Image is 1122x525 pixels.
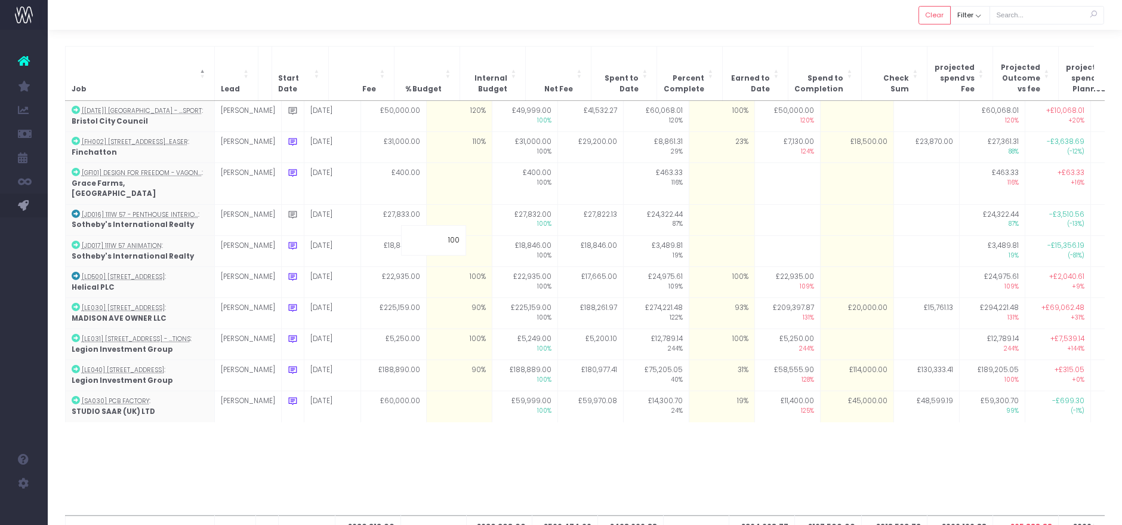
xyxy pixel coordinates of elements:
[630,116,683,125] span: 120%
[557,329,623,360] td: £5,200.10
[933,63,975,94] span: projected spend vs Fee
[72,251,194,261] strong: Sotheby's International Realty
[630,283,683,291] span: 109%
[557,236,623,267] td: £18,846.00
[1046,106,1084,116] span: +£10,068.01
[689,329,754,360] td: 100%
[426,267,492,298] td: 100%
[72,376,173,385] strong: Legion Investment Group
[689,298,754,329] td: 93%
[360,267,426,298] td: £22,935.00
[893,132,959,163] td: £23,870.00
[729,73,770,94] span: Earned to Date
[761,283,814,291] span: 109%
[492,163,557,205] td: £400.00
[498,407,551,416] span: 100%
[893,298,959,329] td: £15,761.13
[272,46,328,100] th: Start Date: Activate to sort: Activate to sort: Activate to sort: Activate to sort: Activate to s...
[820,298,893,329] td: £20,000.00
[360,204,426,235] td: £27,833.00
[999,63,1040,94] span: Projected Outcome vs fee
[788,46,861,100] th: Spend to Completion: Activate to sort: Activate to sort: Activate to sort: Activate to sort: Acti...
[304,329,360,360] td: [DATE]
[65,236,214,267] td: :
[966,251,1019,260] span: 19%
[1055,365,1084,376] span: +£315.05
[82,168,202,177] abbr: [GF101] Design For Freedom - Vagon
[1049,272,1084,283] span: +£2,040.61
[498,220,551,229] span: 100%
[1058,168,1084,179] span: +£63.33
[959,360,1025,391] td: £189,205.05
[214,267,281,298] td: [PERSON_NAME]
[65,163,214,205] td: :
[498,345,551,354] span: 100%
[1031,251,1084,260] span: (-81%)
[623,132,689,163] td: £8,861.31
[65,360,214,391] td: :
[82,303,165,312] abbr: [LE030] 1122 Madison Avenue
[304,360,360,391] td: [DATE]
[304,298,360,329] td: [DATE]
[754,391,820,422] td: £11,400.00
[214,163,281,205] td: [PERSON_NAME]
[82,137,188,146] abbr: [FH002] 40-41 Hans Place - Illustrative Images + Teaser
[630,148,683,156] span: 29%
[754,101,820,132] td: £50,000.00
[304,236,360,267] td: [DATE]
[630,314,683,323] span: 122%
[426,132,492,163] td: 110%
[525,46,591,100] th: Net Fee: Activate to sort: Activate to sort: Activate to sort: Activate to sort: Activate to sort...
[623,204,689,235] td: £24,322.44
[214,101,281,132] td: [PERSON_NAME]
[761,148,814,156] span: 124%
[82,366,164,374] abbr: [LE040] 550 West 21st Street
[868,73,909,94] span: Check Sum
[630,220,683,229] span: 87%
[820,360,893,391] td: £114,000.00
[492,298,557,329] td: £225,159.00
[426,298,492,329] td: 90%
[557,132,623,163] td: £29,200.00
[992,46,1058,100] th: Projected Outcome vs fee: Activate to sort: Activate to sort: Activate to sort: Activate to sort:...
[689,267,754,298] td: 100%
[689,391,754,422] td: 19%
[623,360,689,391] td: £75,205.05
[362,84,376,95] span: Fee
[492,236,557,267] td: £18,846.00
[722,46,788,100] th: Earned to Date: Activate to sort: Activate to sort: Activate to sort: Activate to sort: Activate ...
[214,204,281,235] td: [PERSON_NAME]
[761,314,814,323] span: 131%
[754,360,820,391] td: £58,555.90
[959,204,1025,235] td: £24,322.44
[460,46,525,100] th: Internal Budget: Activate to sort: Activate to sort: Activate to sort: Activate to sort: Activate...
[65,329,214,360] td: :
[557,391,623,422] td: £59,970.08
[1031,376,1084,385] span: +0%
[304,391,360,422] td: [DATE]
[966,283,1019,291] span: 109%
[394,46,460,100] th: % Budget: Activate to sort: Activate to sort: Activate to sort: Activate to sort: Activate to sor...
[630,345,683,354] span: 244%
[820,391,893,422] td: £45,000.00
[1031,116,1084,125] span: +20%
[663,73,704,94] span: Percent Complete
[966,116,1019,125] span: 120%
[426,360,492,391] td: 90%
[689,132,754,163] td: 23%
[1031,345,1084,354] span: +144%
[927,46,992,100] th: projected spend vs Fee: Activate to sort: Activate to sort: Activate to sort: Activate to sort: A...
[304,101,360,132] td: [DATE]
[1065,63,1106,94] span: projected spend vs Planned
[492,132,557,163] td: £31,000.00
[966,314,1019,323] span: 131%
[966,407,1019,416] span: 99%
[623,101,689,132] td: £60,068.01
[557,101,623,132] td: £41,532.27
[623,391,689,422] td: £14,300.70
[360,236,426,267] td: £18,846.00
[754,329,820,360] td: £5,250.00
[893,360,959,391] td: £130,333.41
[761,407,814,416] span: 125%
[498,251,551,260] span: 100%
